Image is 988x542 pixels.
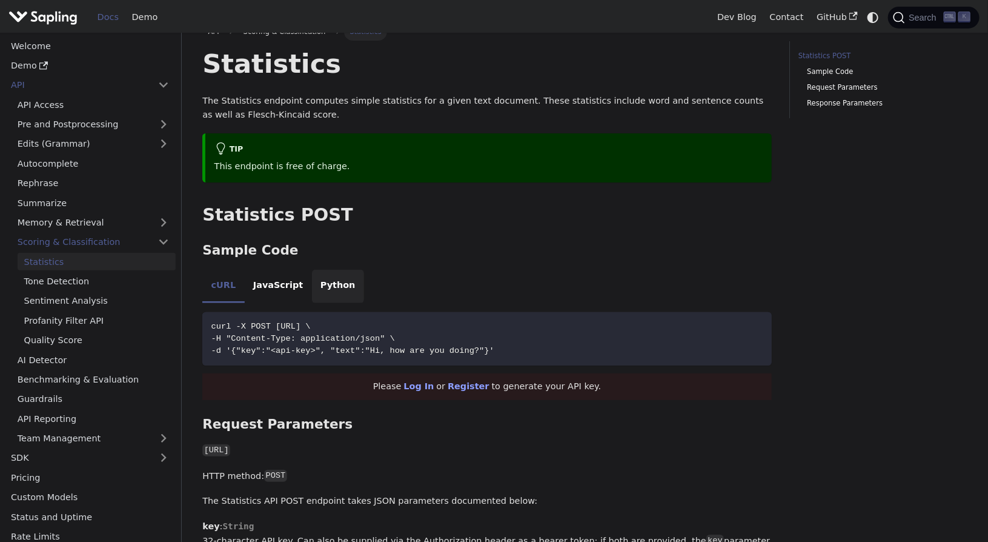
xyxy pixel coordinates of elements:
[125,8,164,27] a: Demo
[202,243,772,259] h3: Sample Code
[4,449,151,467] a: SDK
[4,57,176,75] a: Demo
[18,332,176,349] a: Quality Score
[888,7,979,28] button: Search (Ctrl+K)
[91,8,125,27] a: Docs
[312,270,364,304] li: Python
[958,12,970,22] kbd: K
[245,270,312,304] li: JavaScript
[798,50,963,62] a: Statistics POST
[18,292,176,310] a: Sentiment Analysis
[202,270,244,304] li: cURL
[151,449,176,467] button: Expand sidebar category 'SDK'
[810,8,864,27] a: GitHub
[202,444,230,457] code: [URL]
[264,470,287,482] code: POST
[208,27,219,36] span: API
[202,204,772,226] h2: Statistics POST
[448,381,489,391] a: Register
[202,521,219,531] strong: key
[4,508,176,526] a: Status and Uptime
[11,430,176,447] a: Team Management
[211,346,494,355] span: -d '{"key":"<api-key>", "text":"Hi, how are you doing?"}'
[151,76,176,94] button: Collapse sidebar category 'API'
[202,94,772,123] p: The Statistics endpoint computes simple statistics for a given text document. These statistics in...
[905,13,944,22] span: Search
[11,351,176,369] a: AI Detector
[864,8,882,26] button: Switch between dark and light mode (currently system mode)
[404,381,434,391] a: Log In
[807,82,958,93] a: Request Parameters
[202,373,772,400] div: Please or to generate your API key.
[4,489,176,506] a: Custom Models
[211,334,395,343] span: -H "Content-Type: application/json" \
[18,312,176,329] a: Profanity Filter API
[222,521,254,531] span: String
[11,371,176,389] a: Benchmarking & Evaluation
[11,233,176,251] a: Scoring & Classification
[202,417,772,433] h3: Request Parameters
[4,469,176,486] a: Pricing
[211,322,311,331] span: curl -X POST [URL] \
[11,116,176,133] a: Pre and Postprocessing
[202,469,772,484] p: HTTP method:
[763,8,811,27] a: Contact
[11,155,176,172] a: Autocomplete
[807,98,958,109] a: Response Parameters
[214,142,763,157] div: tip
[18,273,176,290] a: Tone Detection
[18,253,176,270] a: Statistics
[202,47,772,80] h1: Statistics
[11,135,176,153] a: Edits (Grammar)
[11,194,176,212] a: Summarize
[11,410,176,427] a: API Reporting
[11,214,176,232] a: Memory & Retrieval
[11,96,176,113] a: API Access
[807,66,958,78] a: Sample Code
[214,159,763,174] p: This endpoint is free of charge.
[711,8,763,27] a: Dev Blog
[4,37,176,55] a: Welcome
[4,76,151,94] a: API
[8,8,78,26] img: Sapling.ai
[11,175,176,192] a: Rephrase
[11,390,176,408] a: Guardrails
[202,494,772,509] p: The Statistics API POST endpoint takes JSON parameters documented below:
[8,8,82,26] a: Sapling.ai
